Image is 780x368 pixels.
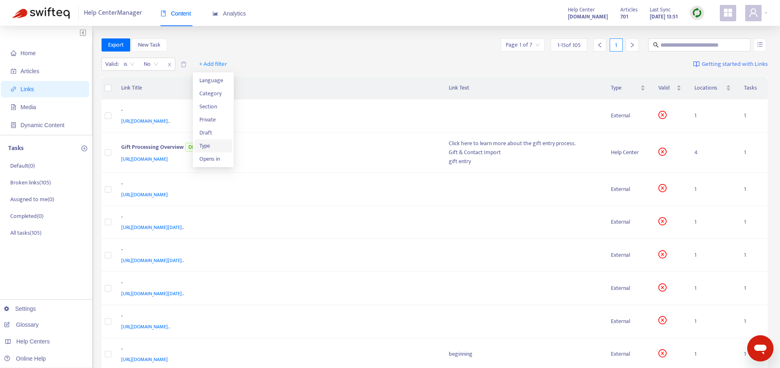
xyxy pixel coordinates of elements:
[658,148,667,156] span: close-circle
[121,278,433,289] div: -
[121,245,433,256] div: -
[213,11,218,16] span: area-chart
[611,317,645,326] div: External
[449,350,598,359] div: beginning
[611,185,645,194] div: External
[611,251,645,260] div: External
[185,143,208,152] span: DRAFT
[620,12,628,21] strong: 701
[748,8,758,18] span: user
[753,38,766,52] button: unordered-list
[121,106,433,117] div: -
[20,104,36,110] span: Media
[213,10,246,17] span: Analytics
[688,305,737,338] td: 1
[611,83,639,92] span: Type
[658,283,667,292] span: close-circle
[115,77,442,99] th: Link Title
[658,250,667,258] span: close-circle
[449,139,598,148] div: Click here to learn more about the gift entry process.
[108,40,124,49] span: Export
[449,157,598,166] div: gift entry
[121,117,170,125] span: [URL][DOMAIN_NAME]..
[81,146,87,151] span: plus-circle
[164,60,175,70] span: close
[199,76,227,85] span: Language
[693,58,768,71] a: Getting started with Links
[121,345,433,355] div: -
[737,239,768,272] td: 1
[121,223,184,231] span: [URL][DOMAIN_NAME][DATE]..
[11,86,16,92] span: link
[121,312,433,322] div: -
[121,323,170,331] span: [URL][DOMAIN_NAME]..
[20,50,36,56] span: Home
[102,58,120,70] span: Valid :
[688,77,737,99] th: Locations
[658,184,667,192] span: close-circle
[737,272,768,305] td: 1
[4,321,38,328] a: Glossary
[629,42,635,48] span: right
[84,5,142,21] span: Help Center Manager
[121,141,433,155] div: Gift Processing Overview
[611,284,645,293] div: External
[442,77,605,99] th: Link Text
[650,5,671,14] span: Last Sync
[688,206,737,239] td: 1
[121,191,168,199] span: [URL][DOMAIN_NAME]
[4,355,46,362] a: Online Help
[199,59,227,69] span: + Add filter
[121,213,433,223] div: -
[102,38,130,52] button: Export
[11,68,16,74] span: account-book
[604,77,652,99] th: Type
[16,338,50,345] span: Help Centers
[12,7,70,19] img: Swifteq
[20,86,34,92] span: Links
[658,349,667,357] span: close-circle
[4,305,36,312] a: Settings
[747,335,773,361] iframe: Button to launch messaging window
[8,144,24,153] p: Tasks
[199,141,227,150] span: Type
[610,38,623,52] div: 1
[611,148,645,157] div: Help Center
[737,305,768,338] td: 1
[737,206,768,239] td: 1
[124,58,135,70] span: is
[723,8,733,18] span: appstore
[10,162,35,170] p: Default ( 0 )
[568,12,608,21] a: [DOMAIN_NAME]
[658,111,667,119] span: close-circle
[20,68,39,74] span: Articles
[653,42,659,48] span: search
[11,122,16,128] span: container
[121,155,168,163] span: [URL][DOMAIN_NAME]
[11,104,16,110] span: file-image
[737,173,768,206] td: 1
[658,83,675,92] span: Valid
[11,50,16,56] span: home
[199,89,227,98] span: Category
[650,12,678,21] strong: [DATE] 13:51
[199,115,227,124] span: Private
[620,5,638,14] span: Articles
[121,256,184,265] span: [URL][DOMAIN_NAME][DATE]..
[597,42,603,48] span: left
[10,212,43,220] p: Completed ( 0 )
[10,195,54,204] p: Assigned to me ( 0 )
[688,272,737,305] td: 1
[199,155,227,164] span: Opens in
[737,132,768,173] td: 1
[199,128,227,137] span: Draft
[568,5,595,14] span: Help Center
[694,83,724,92] span: Locations
[181,61,187,67] span: delete
[757,42,763,47] span: unordered-list
[611,350,645,359] div: External
[144,58,158,70] span: No
[702,60,768,69] span: Getting started with Links
[121,180,433,190] div: -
